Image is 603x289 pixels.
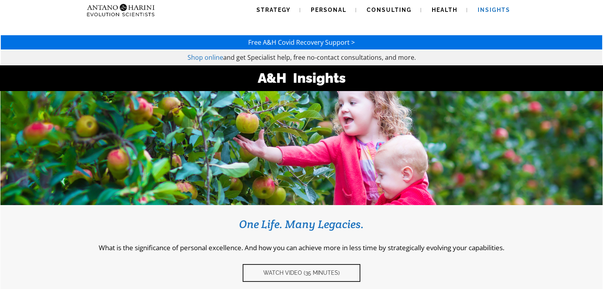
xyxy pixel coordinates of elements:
span: Health [432,7,458,13]
a: Shop online [188,53,223,62]
p: What is the significance of personal excellence. And how you can achieve more in less time by str... [12,243,591,252]
span: Strategy [257,7,291,13]
span: Watch video (35 Minutes) [263,270,340,276]
span: Consulting [367,7,412,13]
span: Insights [478,7,510,13]
a: Watch video (35 Minutes) [243,264,360,282]
span: and get Specialist help, free no-contact consultations, and more. [223,53,416,62]
span: Personal [311,7,346,13]
h3: One Life. Many Legacies. [12,217,591,231]
strong: A&H Insights [258,70,346,86]
a: Free A&H Covid Recovery Support > [248,38,355,47]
